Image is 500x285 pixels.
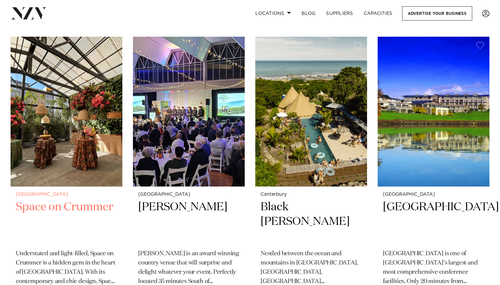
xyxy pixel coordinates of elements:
[261,192,362,197] small: Canterbury
[138,200,239,244] h2: [PERSON_NAME]
[383,200,484,244] h2: [GEOGRAPHIC_DATA]
[16,192,117,197] small: [GEOGRAPHIC_DATA]
[321,6,358,20] a: SUPPLIERS
[16,200,117,244] h2: Space on Crummer
[261,200,362,244] h2: Black [PERSON_NAME]
[11,7,47,19] img: nzv-logo.png
[250,6,296,20] a: Locations
[358,6,398,20] a: Capacities
[138,192,239,197] small: [GEOGRAPHIC_DATA]
[402,6,472,20] a: Advertise your business
[296,6,321,20] a: BLOG
[383,192,484,197] small: [GEOGRAPHIC_DATA]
